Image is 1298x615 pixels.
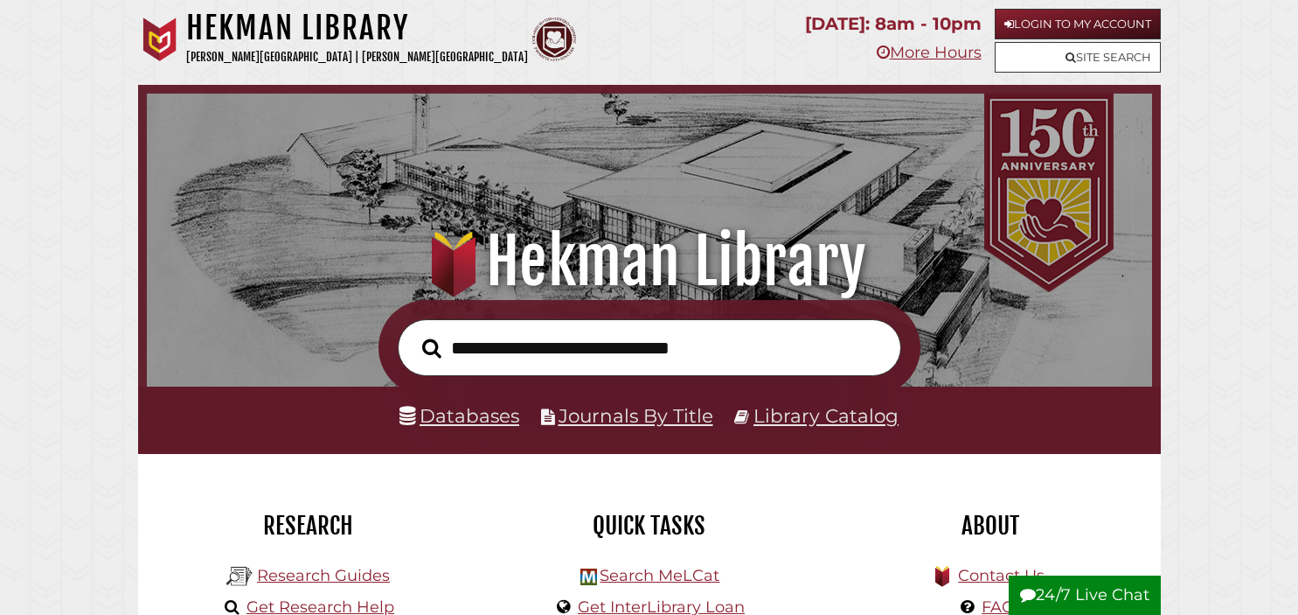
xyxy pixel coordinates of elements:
a: Contact Us [958,566,1045,585]
i: Search [422,338,441,359]
a: More Hours [877,43,982,62]
a: Journals By Title [559,404,713,427]
h2: About [833,511,1148,541]
p: [PERSON_NAME][GEOGRAPHIC_DATA] | [PERSON_NAME][GEOGRAPHIC_DATA] [186,47,528,67]
a: Library Catalog [753,404,899,427]
h1: Hekman Library [166,223,1132,300]
h1: Hekman Library [186,9,528,47]
h2: Quick Tasks [492,511,807,541]
img: Hekman Library Logo [580,569,597,585]
img: Hekman Library Logo [226,563,253,590]
a: Databases [399,404,519,427]
a: Login to My Account [995,9,1161,39]
a: Site Search [995,42,1161,73]
a: Research Guides [257,566,390,585]
a: Search MeLCat [600,566,719,585]
img: Calvin University [138,17,182,61]
button: Search [413,333,450,363]
img: Calvin Theological Seminary [532,17,576,61]
p: [DATE]: 8am - 10pm [805,9,982,39]
h2: Research [151,511,466,541]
